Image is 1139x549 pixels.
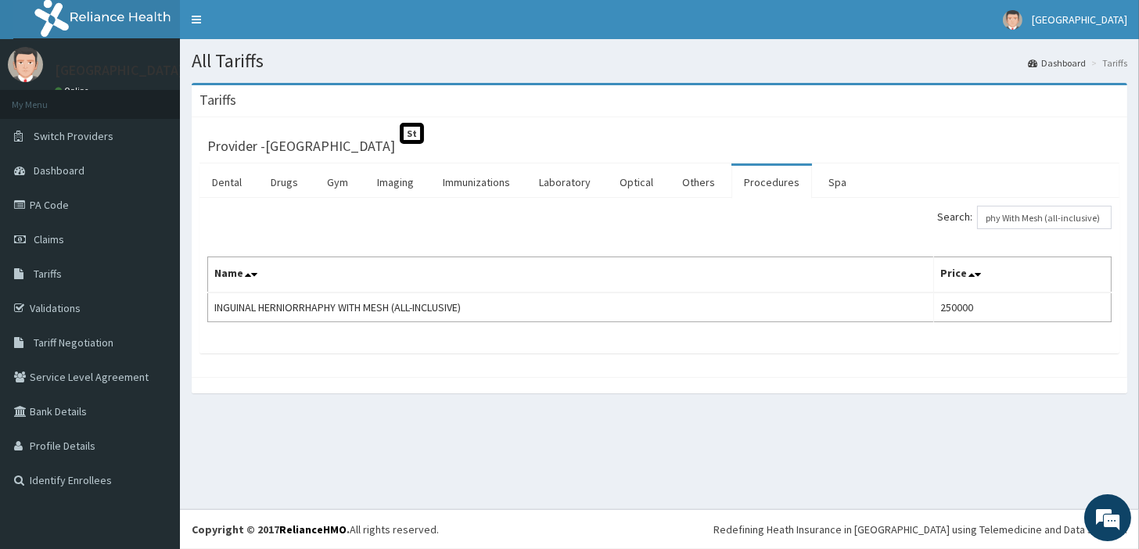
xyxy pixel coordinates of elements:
a: Drugs [258,166,311,199]
th: Price [934,257,1112,293]
textarea: Type your message and hit 'Enter' [8,375,298,430]
a: Laboratory [526,166,603,199]
footer: All rights reserved. [180,509,1139,549]
td: INGUINAL HERNIORRHAPHY WITH MESH (ALL-INCLUSIVE) [208,292,934,322]
input: Search: [977,206,1112,229]
div: Minimize live chat window [257,8,294,45]
label: Search: [937,206,1112,229]
span: Dashboard [34,163,84,178]
div: Redefining Heath Insurance in [GEOGRAPHIC_DATA] using Telemedicine and Data Science! [713,522,1127,537]
strong: Copyright © 2017 . [192,522,350,536]
span: Switch Providers [34,129,113,143]
p: [GEOGRAPHIC_DATA] [55,63,184,77]
img: d_794563401_company_1708531726252_794563401 [29,78,63,117]
span: We're online! [91,171,216,329]
h3: Provider - [GEOGRAPHIC_DATA] [207,139,395,153]
span: Claims [34,232,64,246]
td: 250000 [934,292,1112,322]
a: Imaging [365,166,426,199]
a: Optical [607,166,666,199]
a: Others [670,166,728,199]
img: User Image [1003,10,1022,30]
img: User Image [8,47,43,82]
a: Procedures [731,166,812,199]
div: Chat with us now [81,88,263,108]
span: [GEOGRAPHIC_DATA] [1032,13,1127,27]
a: Online [55,85,92,96]
span: Tariffs [34,267,62,281]
a: Immunizations [430,166,523,199]
li: Tariffs [1087,56,1127,70]
th: Name [208,257,934,293]
h3: Tariffs [199,93,236,107]
a: RelianceHMO [279,522,347,536]
a: Dental [199,166,254,199]
span: St [400,123,424,144]
a: Dashboard [1028,56,1086,70]
a: Gym [314,166,361,199]
span: Tariff Negotiation [34,335,113,350]
h1: All Tariffs [192,51,1127,71]
a: Spa [816,166,859,199]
